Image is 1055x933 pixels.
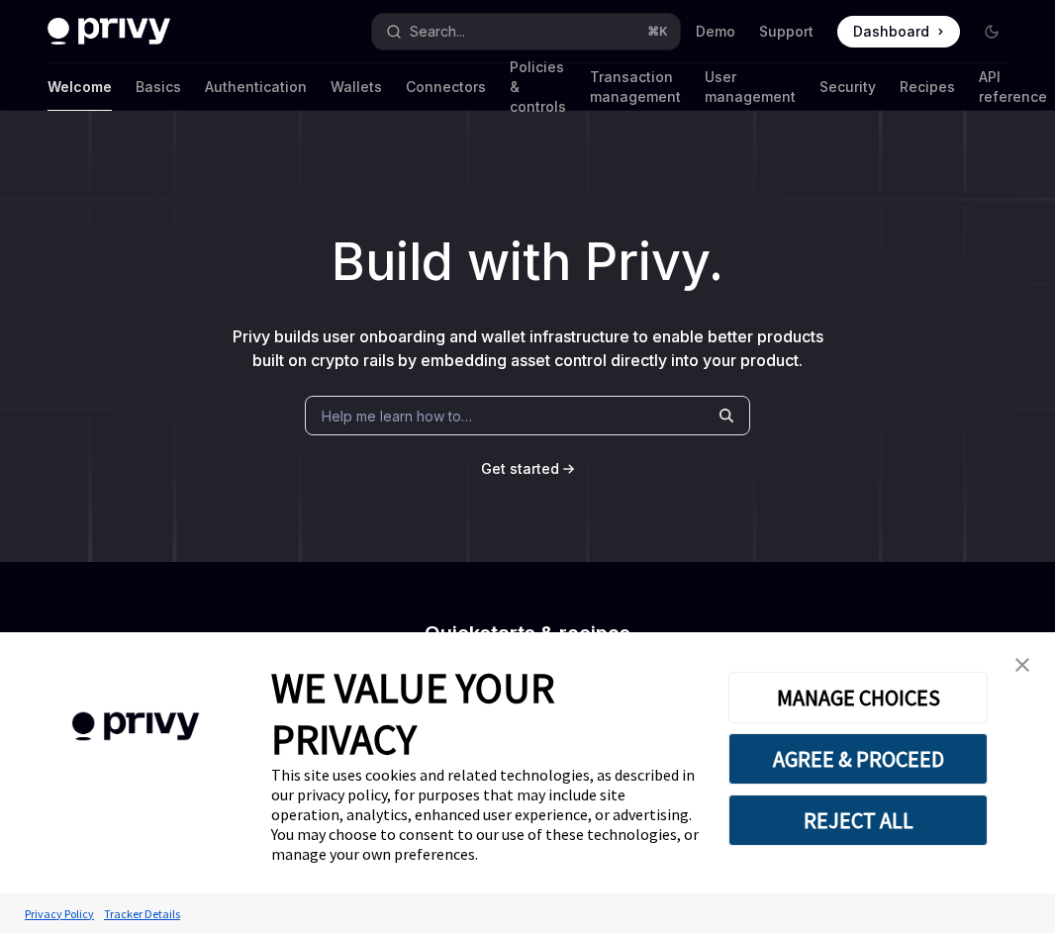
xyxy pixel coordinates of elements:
a: Tracker Details [99,896,185,931]
a: Welcome [48,63,112,111]
button: MANAGE CHOICES [728,672,988,723]
a: Transaction management [590,63,681,111]
a: Wallets [331,63,382,111]
a: Recipes [900,63,955,111]
a: Get started [481,459,559,479]
span: Help me learn how to… [322,406,472,426]
a: Connectors [406,63,486,111]
img: close banner [1015,658,1029,672]
a: Policies & controls [510,63,566,111]
h2: Quickstarts & recipes [179,623,876,643]
span: WE VALUE YOUR PRIVACY [271,662,554,765]
a: Dashboard [837,16,960,47]
a: Authentication [205,63,307,111]
button: Open search [372,14,681,49]
a: Support [759,22,814,42]
button: AGREE & PROCEED [728,733,988,785]
img: dark logo [48,18,170,46]
button: REJECT ALL [728,794,988,846]
img: company logo [30,684,241,770]
a: API reference [979,63,1047,111]
span: Dashboard [853,22,929,42]
button: Toggle dark mode [976,16,1007,47]
a: User management [705,63,796,111]
h1: Build with Privy. [32,224,1023,301]
div: Search... [410,20,465,44]
span: Privy builds user onboarding and wallet infrastructure to enable better products built on crypto ... [233,327,823,370]
span: Get started [481,460,559,477]
a: close banner [1003,645,1042,685]
a: Privacy Policy [20,896,99,931]
a: Security [819,63,876,111]
div: This site uses cookies and related technologies, as described in our privacy policy, for purposes... [271,765,699,864]
a: Basics [136,63,181,111]
a: Demo [696,22,735,42]
span: ⌘ K [647,24,668,40]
